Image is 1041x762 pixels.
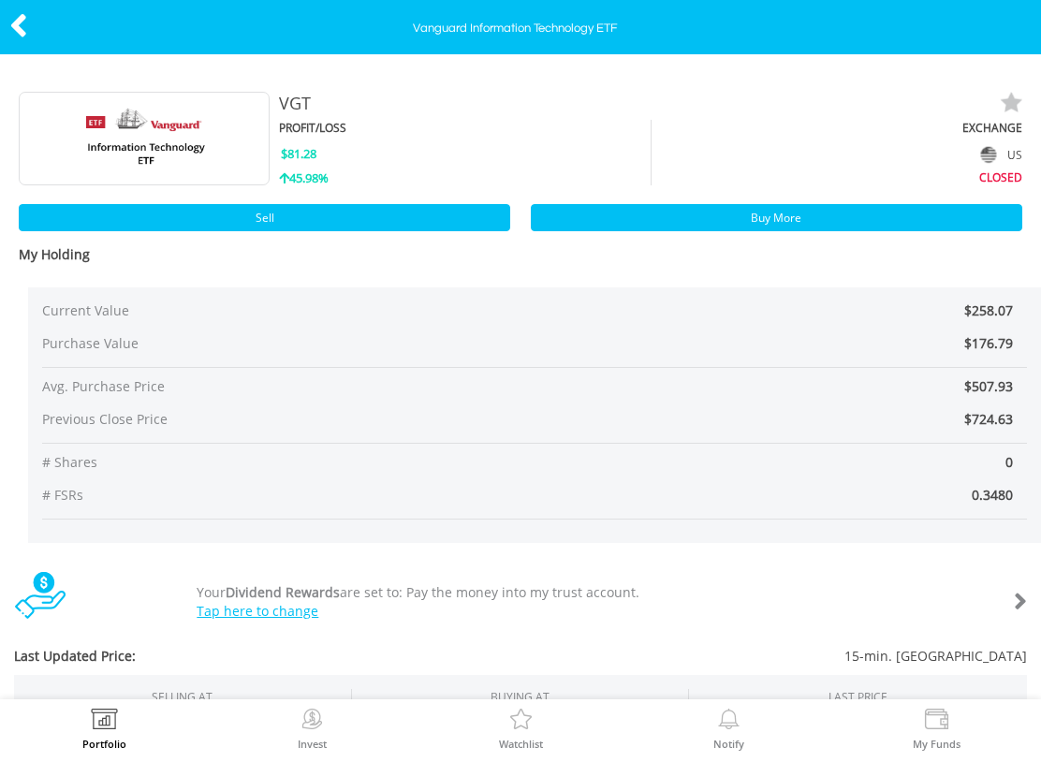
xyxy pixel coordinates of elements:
[279,120,651,136] div: PROFIT/LOSS
[535,453,1027,472] span: 0
[42,453,535,472] span: # Shares
[14,647,436,666] span: Last Updated Price:
[499,709,543,749] a: Watchlist
[42,486,535,505] span: # FSRs
[964,334,1013,352] span: $176.79
[152,689,213,721] div: SELLING AT
[82,739,126,749] label: Portfolio
[981,146,997,163] img: flag
[652,167,1022,185] div: CLOSED
[279,92,837,116] div: VGT
[491,689,550,721] span: BUYING AT
[90,709,119,735] img: View Portfolio
[281,145,316,162] span: $81.28
[436,647,1027,666] span: 15-min. [GEOGRAPHIC_DATA]
[531,204,1022,231] a: Buy More
[913,709,960,749] a: My Funds
[279,169,651,187] div: 45.98%
[506,709,535,735] img: Watchlist
[82,709,126,749] a: Portfolio
[652,120,1022,136] div: EXCHANGE
[828,689,887,705] div: LAST PRICE
[298,709,327,735] img: Invest Now
[964,301,1013,319] span: $258.07
[535,486,1027,505] span: 0.3480
[74,92,214,185] img: EQU.US.VGT.png
[713,709,744,749] a: Notify
[42,334,452,353] span: Purchase Value
[713,739,744,749] label: Notify
[964,377,1013,395] span: $507.93
[19,204,510,231] a: Sell
[42,301,452,320] span: Current Value
[922,709,951,735] img: View Funds
[964,410,1013,428] span: $724.63
[1007,147,1022,163] span: US
[183,583,943,621] div: Your are set to: Pay the money into my trust account.
[42,377,535,396] span: Avg. Purchase Price
[714,709,743,735] img: View Notifications
[1000,92,1022,114] img: watchlist
[42,410,535,429] span: Previous Close Price
[913,739,960,749] label: My Funds
[226,583,340,601] b: Dividend Rewards
[298,739,327,749] label: Invest
[197,602,318,620] a: Tap here to change
[499,739,543,749] label: Watchlist
[298,709,327,749] a: Invest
